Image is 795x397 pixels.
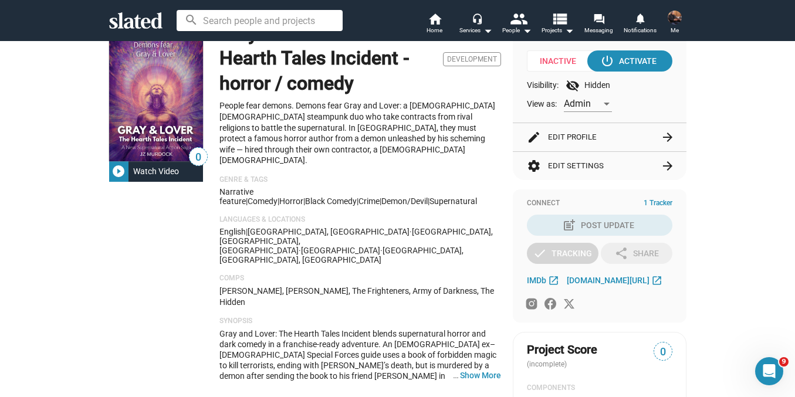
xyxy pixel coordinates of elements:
span: | [246,196,248,206]
a: Home [414,12,455,38]
mat-icon: arrow_drop_down [562,23,576,38]
span: | [428,196,429,206]
button: People [496,12,537,38]
span: crime [358,196,380,206]
mat-icon: power_settings_new [600,54,614,68]
div: People [502,23,532,38]
div: Services [459,23,492,38]
span: Horror [279,196,303,206]
mat-icon: visibility_off [566,79,580,93]
span: Messaging [584,23,613,38]
span: [GEOGRAPHIC_DATA], [GEOGRAPHIC_DATA] [248,227,410,236]
span: | [380,196,381,206]
span: [GEOGRAPHIC_DATA], [GEOGRAPHIC_DATA], [GEOGRAPHIC_DATA] [219,246,464,264]
span: Narrative feature [219,187,253,206]
mat-icon: home [428,12,442,26]
button: Edit Settings [527,152,672,180]
a: Messaging [579,12,620,38]
span: Comedy [248,196,278,206]
button: Activate [587,50,672,72]
span: · [299,246,301,255]
p: Genre & Tags [219,175,501,185]
mat-icon: arrow_forward [661,130,675,144]
div: Activate [603,50,657,72]
span: IMDb [527,276,546,285]
span: Notifications [624,23,657,38]
span: 0 [654,344,672,360]
iframe: Intercom live chat [755,357,783,385]
span: Project Score [527,342,597,358]
div: Connect [527,199,672,208]
button: Projects [537,12,579,38]
mat-icon: forum [593,13,604,24]
mat-icon: headset_mic [472,13,482,23]
span: Me [671,23,679,38]
span: Home [427,23,442,38]
a: [DOMAIN_NAME][URL] [567,273,665,287]
span: 9 [779,357,789,367]
button: Share [601,243,672,264]
span: | [278,196,279,206]
mat-icon: share [614,246,628,260]
span: supernatural [429,196,477,206]
span: [DOMAIN_NAME][URL] [567,276,649,285]
button: …Show More [460,370,501,381]
div: Watch Video [128,161,184,182]
button: Watch Video [109,161,203,182]
span: English [219,227,246,236]
p: [PERSON_NAME], [PERSON_NAME], The Frighteners, Army of Darkness, The Hidden [219,286,501,307]
h1: Gray and Lover The Hearth Tales Incident - horror / comedy [219,21,438,96]
p: Languages & Locations [219,215,501,225]
mat-icon: post_add [562,218,576,232]
span: Inactive [527,50,598,72]
img: Gray and Lover The Hearth Tales Incident - horror / comedy [109,22,203,161]
img: JZ Murdock [668,11,682,25]
mat-icon: people [509,10,526,27]
div: Tracking [533,243,592,264]
div: Visibility: Hidden [527,79,672,93]
button: Edit Profile [527,123,672,151]
mat-icon: notifications [634,12,645,23]
span: 0 [190,150,207,165]
span: [GEOGRAPHIC_DATA] [301,246,380,255]
span: · [380,246,383,255]
span: Admin [564,98,591,109]
a: IMDb [527,273,562,287]
span: demon/devil [381,196,428,206]
span: Development [443,52,501,66]
button: JZ MurdockMe [661,8,689,39]
span: · [410,227,412,236]
input: Search people and projects [177,10,343,31]
a: Notifications [620,12,661,38]
mat-icon: open_in_new [651,275,662,286]
span: | [246,227,248,236]
span: black comedy [305,196,357,206]
span: 1 Tracker [644,199,672,208]
span: … [448,370,460,381]
p: Synopsis [219,317,501,326]
mat-icon: arrow_drop_down [481,23,495,38]
mat-icon: arrow_drop_down [520,23,534,38]
span: View as: [527,99,557,110]
div: COMPONENTS [527,384,672,393]
span: Projects [542,23,574,38]
span: (incomplete) [527,360,569,368]
p: People fear demons. Demons fear Gray and Lover: a [DEMOGRAPHIC_DATA] [DEMOGRAPHIC_DATA] steampunk... [219,100,501,166]
mat-icon: arrow_forward [661,159,675,173]
div: Post Update [564,215,634,236]
mat-icon: play_circle_filled [111,164,126,178]
button: Post Update [527,215,672,236]
mat-icon: check [533,246,547,260]
span: [GEOGRAPHIC_DATA], [GEOGRAPHIC_DATA], [GEOGRAPHIC_DATA] [219,227,493,255]
span: | [303,196,305,206]
span: | [357,196,358,206]
p: Comps [219,274,501,283]
button: Services [455,12,496,38]
mat-icon: view_list [550,10,567,27]
div: Share [614,243,659,264]
mat-icon: open_in_new [548,275,559,286]
button: Tracking [527,243,598,264]
mat-icon: edit [527,130,541,144]
mat-icon: settings [527,159,541,173]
